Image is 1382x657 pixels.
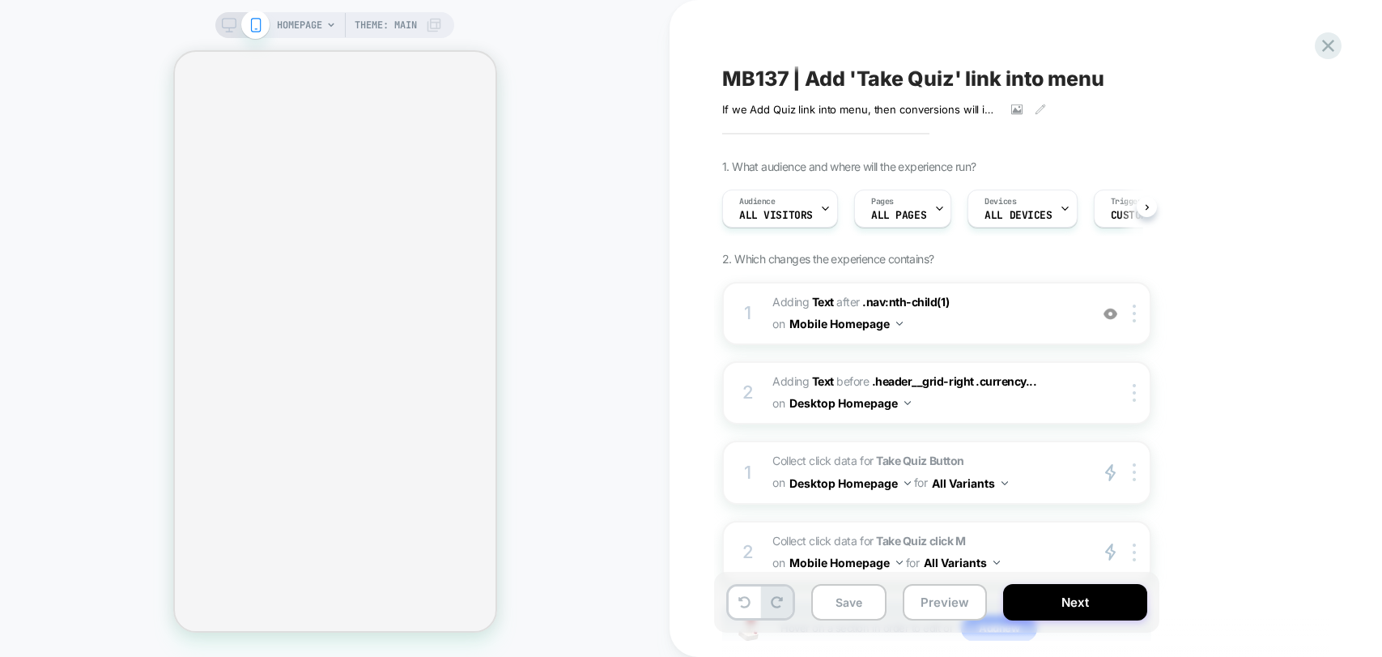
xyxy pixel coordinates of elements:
[924,551,1000,574] button: All Variants
[772,472,785,493] span: on
[904,401,911,405] img: down arrow
[740,377,756,409] div: 2
[740,536,756,569] div: 2
[896,561,903,565] img: down arrow
[740,457,756,489] div: 1
[906,552,920,573] span: for
[914,472,928,493] span: for
[1111,210,1178,221] span: Custom Code
[789,471,911,495] button: Desktop Homepage
[1133,463,1136,481] img: close
[862,295,949,309] span: .nav:nth-child(1)
[739,196,776,207] span: Audience
[772,450,1081,494] span: Collect click data for
[876,454,963,467] strong: Take Quiz Button
[1103,307,1117,321] img: crossed eye
[772,314,785,334] span: on
[1133,544,1136,561] img: close
[1003,584,1147,621] button: Next
[876,534,965,548] strong: Take Quiz click M
[772,531,1081,574] span: Collect click data for
[722,66,1104,91] span: MB137 | Add 'Take Quiz' link into menu
[772,295,834,309] span: Adding
[903,584,987,621] button: Preview
[904,481,911,485] img: down arrow
[932,471,1008,495] button: All Variants
[871,196,894,207] span: Pages
[812,374,834,388] b: Text
[722,252,933,266] span: 2. Which changes the experience contains?
[1133,384,1136,402] img: close
[772,552,785,573] span: on
[789,312,903,335] button: Mobile Homepage
[836,374,869,388] span: BEFORE
[722,160,976,173] span: 1. What audience and where will the experience run?
[789,551,903,574] button: Mobile Homepage
[789,391,911,415] button: Desktop Homepage
[896,322,903,326] img: down arrow
[993,561,1000,565] img: down arrow
[871,210,926,221] span: ALL PAGES
[739,210,813,221] span: All Visitors
[1111,196,1142,207] span: Trigger
[836,295,860,309] span: AFTER
[872,374,1037,388] span: .header__grid-right .currency...
[277,12,322,38] span: HOMEPAGE
[355,12,417,38] span: Theme: MAIN
[811,584,887,621] button: Save
[1133,305,1136,322] img: close
[772,374,834,388] span: Adding
[1001,481,1008,485] img: down arrow
[984,196,1016,207] span: Devices
[984,210,1052,221] span: ALL DEVICES
[772,393,785,413] span: on
[812,295,834,309] b: Text
[722,103,999,116] span: If we Add Quiz link into menu, then conversions will increase, because new visitors are able to f...
[740,297,756,330] div: 1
